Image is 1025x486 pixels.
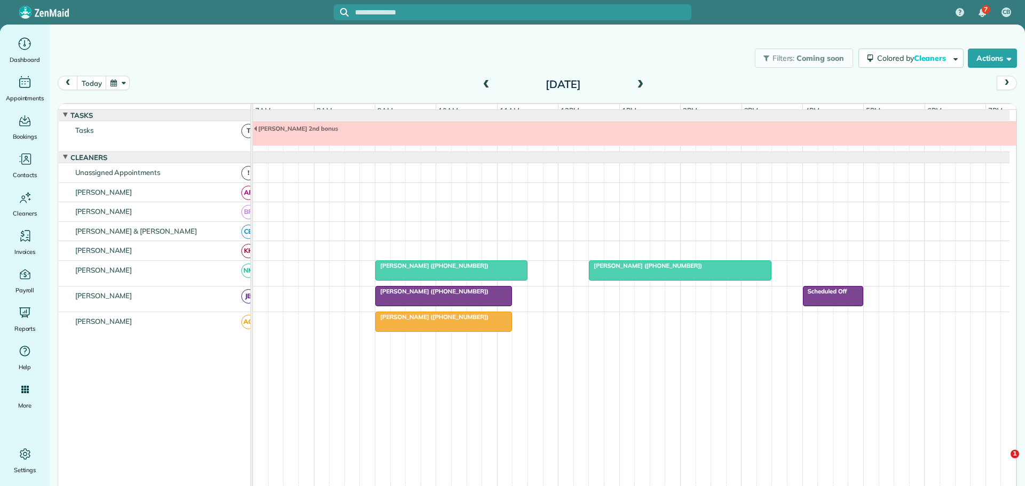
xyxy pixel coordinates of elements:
[253,125,339,132] span: [PERSON_NAME] 2nd bonus
[77,76,106,90] button: today
[18,400,31,411] span: More
[73,126,96,134] span: Tasks
[772,53,795,63] span: Filters:
[4,35,45,65] a: Dashboard
[241,289,256,304] span: JB
[14,465,36,475] span: Settings
[864,106,882,115] span: 5pm
[68,153,109,162] span: Cleaners
[858,49,964,68] button: Colored byCleaners
[620,106,638,115] span: 1pm
[6,93,44,103] span: Appointments
[375,288,489,295] span: [PERSON_NAME] ([PHONE_NUMBER])
[984,5,988,14] span: 7
[997,76,1017,90] button: next
[4,189,45,219] a: Cleaners
[1003,8,1010,17] span: CB
[877,53,950,63] span: Colored by
[4,227,45,257] a: Invoices
[73,291,135,300] span: [PERSON_NAME]
[968,49,1017,68] button: Actions
[986,106,1005,115] span: 7pm
[73,317,135,325] span: [PERSON_NAME]
[241,186,256,200] span: AF
[241,166,256,180] span: !
[803,106,822,115] span: 4pm
[4,266,45,296] a: Payroll
[971,1,994,25] div: 7 unread notifications
[314,106,334,115] span: 8am
[10,54,40,65] span: Dashboard
[4,150,45,180] a: Contacts
[436,106,460,115] span: 10am
[498,106,522,115] span: 11am
[4,112,45,142] a: Bookings
[375,262,489,269] span: [PERSON_NAME] ([PHONE_NUMBER])
[68,111,95,119] span: Tasks
[13,208,37,219] span: Cleaners
[742,106,761,115] span: 3pm
[914,53,948,63] span: Cleaners
[13,170,37,180] span: Contacts
[496,78,630,90] h2: [DATE]
[241,244,256,258] span: KH
[241,315,256,329] span: AG
[4,74,45,103] a: Appointments
[253,106,273,115] span: 7am
[14,323,36,334] span: Reports
[13,131,37,142] span: Bookings
[15,285,35,296] span: Payroll
[797,53,845,63] span: Coming soon
[375,313,489,321] span: [PERSON_NAME] ([PHONE_NUMBER])
[241,124,256,138] span: T
[4,445,45,475] a: Settings
[588,262,703,269] span: [PERSON_NAME] ([PHONE_NUMBER])
[73,246,135,254] span: [PERSON_NAME]
[73,227,199,235] span: [PERSON_NAME] & [PERSON_NAME]
[558,106,581,115] span: 12pm
[73,168,162,177] span: Unassigned Appointments
[73,207,135,216] span: [PERSON_NAME]
[681,106,699,115] span: 2pm
[73,266,135,274] span: [PERSON_NAME]
[58,76,78,90] button: prev
[14,246,36,257] span: Invoices
[241,264,256,278] span: NM
[925,106,944,115] span: 6pm
[241,225,256,239] span: CB
[1011,450,1019,458] span: 1
[19,362,31,372] span: Help
[334,8,349,17] button: Focus search
[989,450,1014,475] iframe: Intercom live chat
[375,106,395,115] span: 9am
[802,288,848,295] span: Scheduled Off
[241,205,256,219] span: BR
[4,342,45,372] a: Help
[340,8,349,17] svg: Focus search
[4,304,45,334] a: Reports
[73,188,135,196] span: [PERSON_NAME]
